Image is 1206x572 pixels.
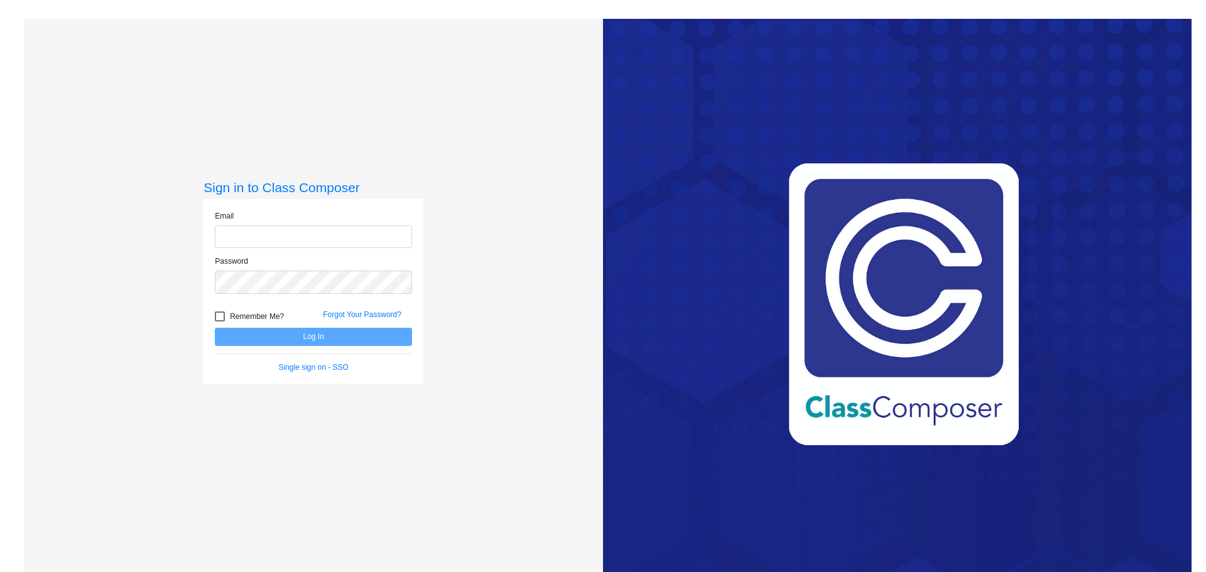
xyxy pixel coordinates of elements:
[279,363,349,372] a: Single sign on - SSO
[215,256,248,267] label: Password
[204,180,423,195] h3: Sign in to Class Composer
[230,309,284,324] span: Remember Me?
[323,310,401,319] a: Forgot Your Password?
[215,210,234,222] label: Email
[215,328,412,346] button: Log In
